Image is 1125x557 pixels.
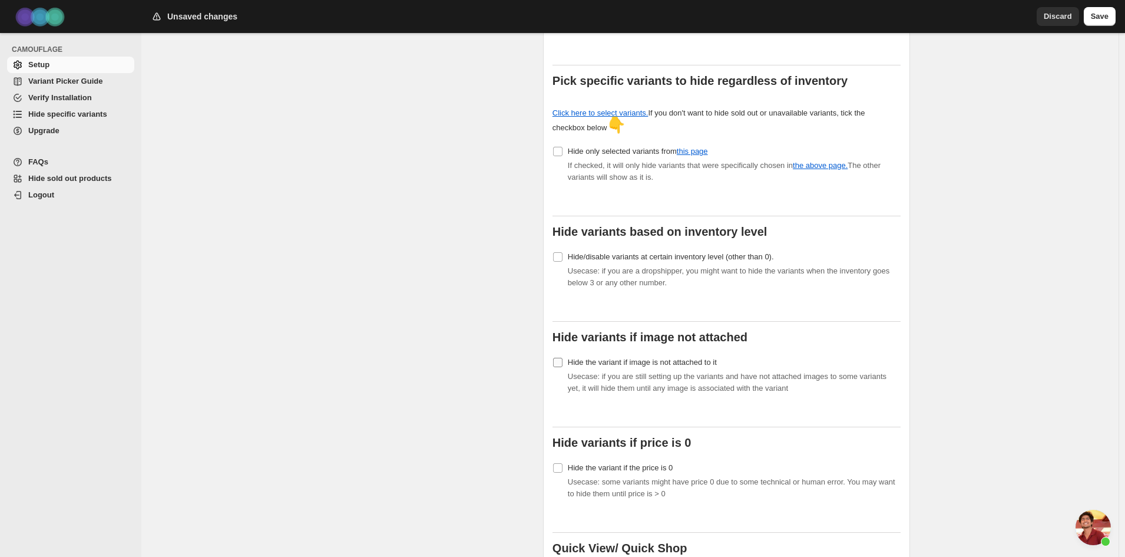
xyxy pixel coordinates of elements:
span: Logout [28,190,54,199]
span: Hide the variant if the price is 0 [568,463,673,472]
b: Pick specific variants to hide regardless of inventory [552,74,848,87]
span: Hide the variant if image is not attached to it [568,358,717,367]
a: Verify Installation [7,90,134,106]
a: Upgrade [7,123,134,139]
span: Usecase: if you are a dropshipper, you might want to hide the variants when the inventory goes be... [568,266,889,287]
b: Hide variants if image not attached [552,331,747,344]
a: Hide sold out products [7,170,134,187]
a: Hide specific variants [7,106,134,123]
span: Save [1091,11,1109,22]
a: this page [677,147,708,156]
span: If checked, it will only hide variants that were specifically chosen in The other variants will s... [568,161,881,182]
span: CAMOUFLAGE [12,45,135,54]
span: Usecase: some variants might have price 0 due to some technical or human error. You may want to h... [568,477,895,498]
button: Discard [1037,7,1079,26]
b: Hide variants if price is 0 [552,436,691,449]
div: If you don't want to hide sold out or unavailable variants, tick the checkbox below [552,107,866,134]
div: Open chat [1076,510,1111,545]
span: Discard [1044,11,1072,22]
h2: Unsaved changes [167,11,237,22]
span: Hide specific variants [28,110,107,118]
b: Quick View/ Quick Shop [552,542,687,555]
a: the above page. [793,161,848,170]
span: Verify Installation [28,93,92,102]
span: Upgrade [28,126,59,135]
span: 👇 [607,116,626,134]
a: Variant Picker Guide [7,73,134,90]
button: Save [1084,7,1116,26]
a: Logout [7,187,134,203]
span: Hide sold out products [28,174,112,183]
span: Variant Picker Guide [28,77,102,85]
span: FAQs [28,157,48,166]
span: Hide only selected variants from [568,147,708,156]
span: Setup [28,60,49,69]
a: Click here to select variants. [552,108,648,117]
b: Hide variants based on inventory level [552,225,767,238]
a: Setup [7,57,134,73]
span: Usecase: if you are still setting up the variants and have not attached images to some variants y... [568,372,886,393]
span: Hide/disable variants at certain inventory level (other than 0). [568,252,774,261]
a: FAQs [7,154,134,170]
